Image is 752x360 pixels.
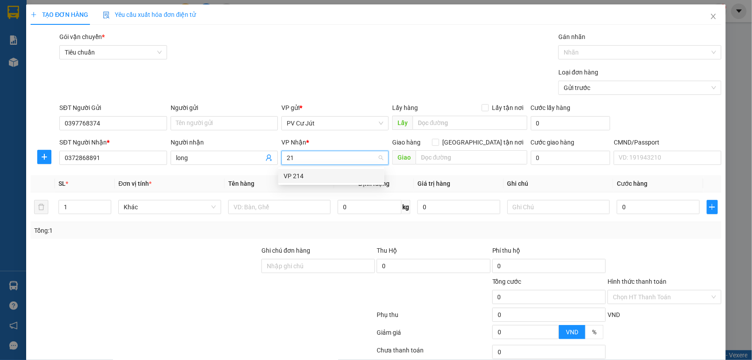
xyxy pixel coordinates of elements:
span: kg [401,200,410,214]
span: Giá trị hàng [417,180,450,187]
span: Yêu cầu xuất hóa đơn điện tử [103,11,196,18]
span: Gửi trước [564,81,716,94]
input: Dọc đường [413,116,527,130]
div: Giảm giá [376,328,491,343]
span: TẠO ĐƠN HÀNG [31,11,88,18]
span: Giao [392,150,416,164]
button: Close [701,4,726,29]
span: Tiêu chuẩn [65,46,161,59]
div: Người gửi [171,103,278,113]
span: VND [566,329,578,336]
span: Lấy hàng [392,104,418,111]
label: Gán nhãn [558,33,585,40]
span: Lấy [392,116,413,130]
input: Cước lấy hàng [531,116,611,130]
div: SĐT Người Nhận [59,137,167,147]
div: VP gửi [281,103,389,113]
span: PV Cư Jút [287,117,383,130]
label: Cước lấy hàng [531,104,571,111]
span: SL [58,180,66,187]
span: % [592,329,596,336]
div: Phụ thu [376,310,491,325]
span: VP Nhận [281,139,306,146]
span: Tổng cước [492,278,522,285]
th: Ghi chú [504,175,613,192]
span: Cước hàng [617,180,647,187]
button: plus [37,150,51,164]
div: VP 214 [284,171,379,181]
label: Cước giao hàng [531,139,575,146]
div: Người nhận [171,137,278,147]
span: user-add [265,154,273,161]
span: Đơn vị tính [118,180,152,187]
span: Khác [124,200,215,214]
div: Tổng: 1 [34,226,290,235]
input: Dọc đường [416,150,527,164]
span: Gói vận chuyển [59,33,105,40]
span: plus [38,153,51,160]
div: CMND/Passport [614,137,721,147]
button: plus [707,200,718,214]
input: VD: Bàn, Ghế [228,200,331,214]
button: delete [34,200,48,214]
span: plus [31,12,37,18]
label: Ghi chú đơn hàng [261,247,310,254]
span: Lấy tận nơi [489,103,527,113]
label: Hình thức thanh toán [608,278,666,285]
input: Cước giao hàng [531,151,611,165]
div: Phí thu hộ [492,246,606,259]
label: Loại đơn hàng [558,69,598,76]
input: Ghi chú đơn hàng [261,259,375,273]
span: close [710,13,717,20]
span: Tên hàng [228,180,254,187]
input: Ghi Chú [507,200,610,214]
input: 0 [417,200,500,214]
span: [GEOGRAPHIC_DATA] tận nơi [439,137,527,147]
div: VP 214 [278,169,384,183]
img: icon [103,12,110,19]
span: Thu Hộ [377,247,397,254]
span: Giao hàng [392,139,421,146]
div: SĐT Người Gửi [59,103,167,113]
span: plus [707,203,717,211]
span: VND [608,311,620,318]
